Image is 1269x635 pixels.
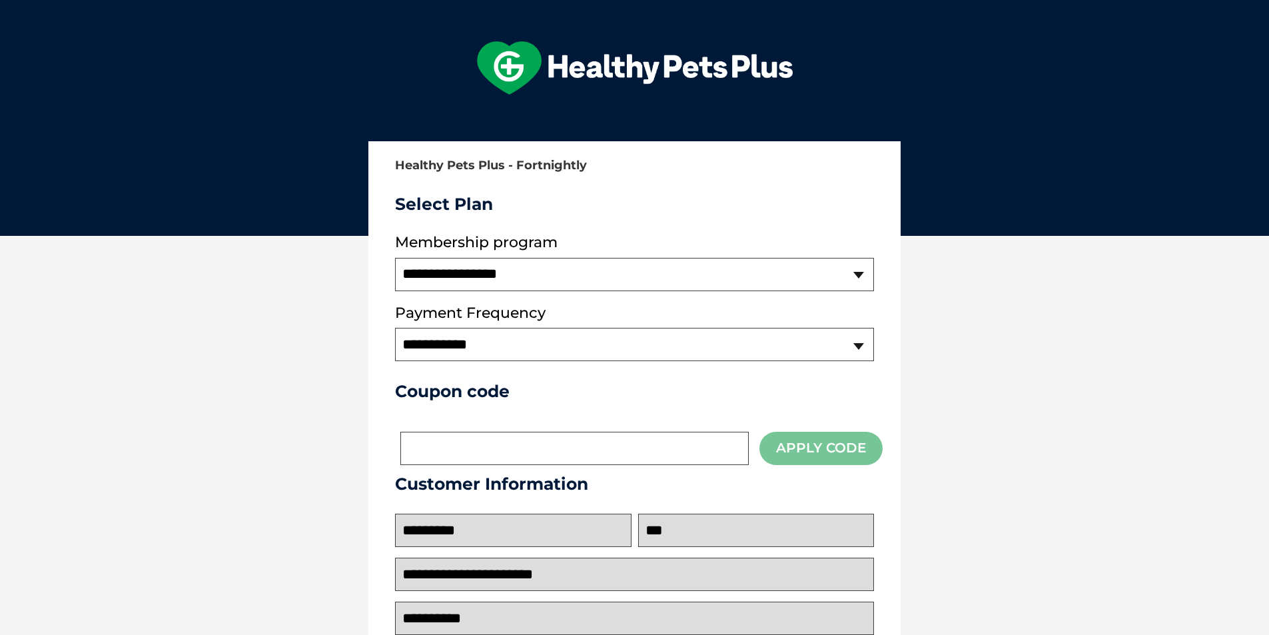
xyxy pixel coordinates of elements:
label: Membership program [395,234,874,251]
h3: Customer Information [395,474,874,494]
img: hpp-logo-landscape-green-white.png [477,41,793,95]
h3: Select Plan [395,194,874,214]
label: Payment Frequency [395,305,546,322]
button: Apply Code [759,432,883,464]
h3: Coupon code [395,381,874,401]
h2: Healthy Pets Plus - Fortnightly [395,159,874,173]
